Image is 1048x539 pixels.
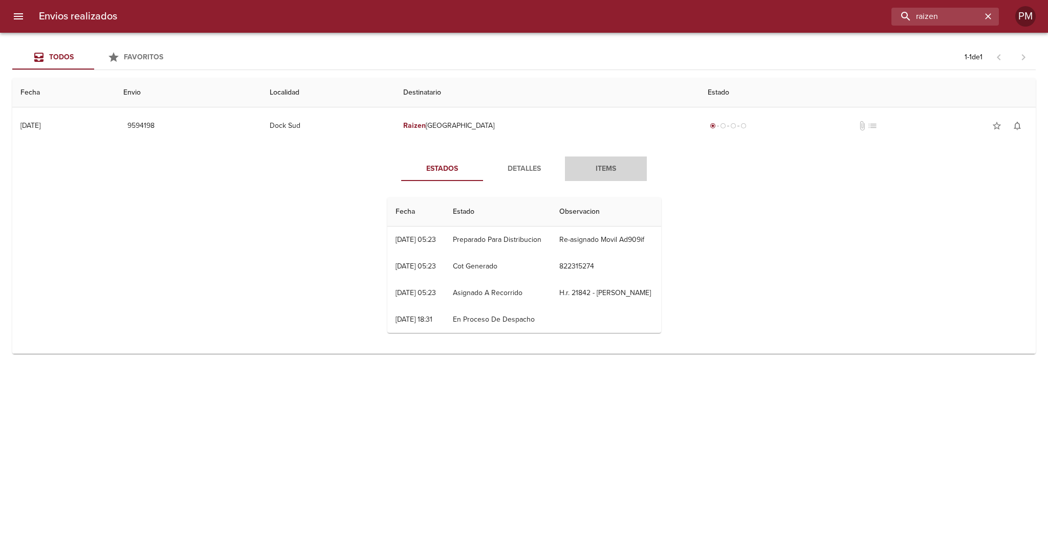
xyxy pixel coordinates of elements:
span: No tiene documentos adjuntos [857,121,867,131]
th: Observacion [551,197,661,227]
span: radio_button_checked [710,123,716,129]
th: Envio [115,78,261,107]
span: radio_button_unchecked [720,123,726,129]
button: Agregar a favoritos [987,116,1007,136]
span: Items [571,163,641,175]
div: Tabs detalle de guia [401,156,647,181]
span: star_border [992,121,1002,131]
table: Tabla de seguimiento [387,197,661,333]
span: Pagina anterior [987,52,1011,62]
th: Estado [700,78,1036,107]
td: [GEOGRAPHIC_DATA] [395,107,699,144]
th: Fecha [387,197,445,227]
div: [DATE] 18:31 [396,315,432,324]
span: notifications_none [1012,121,1022,131]
td: Re-asignado Movil Ad909if [551,227,661,253]
div: [DATE] 05:23 [396,235,436,244]
input: buscar [891,8,981,26]
span: radio_button_unchecked [730,123,736,129]
table: Tabla de envíos del cliente [12,78,1036,354]
span: 9594198 [127,120,155,132]
button: Activar notificaciones [1007,116,1028,136]
div: PM [1015,6,1036,27]
td: Preparado Para Distribucion [445,227,551,253]
div: Tabs Envios [12,45,176,70]
span: Favoritos [124,53,163,61]
td: 822315274 [551,253,661,280]
td: H.r. 21842 - [PERSON_NAME] [551,280,661,306]
td: Dock Sud [261,107,395,144]
em: Raizen [403,121,426,130]
button: menu [6,4,31,29]
span: No tiene pedido asociado [867,121,878,131]
div: [DATE] 05:23 [396,288,436,297]
th: Estado [445,197,551,227]
span: Pagina siguiente [1011,45,1036,70]
span: Detalles [489,163,559,175]
p: 1 - 1 de 1 [965,52,982,62]
th: Destinatario [395,78,699,107]
td: En Proceso De Despacho [445,306,551,333]
div: [DATE] 05:23 [396,262,436,271]
div: Abrir información de usuario [1015,6,1036,27]
th: Localidad [261,78,395,107]
button: 9594198 [123,117,159,136]
span: radio_button_unchecked [740,123,747,129]
td: Cot Generado [445,253,551,280]
h6: Envios realizados [39,8,117,25]
div: Generado [708,121,749,131]
th: Fecha [12,78,115,107]
span: Estados [407,163,477,175]
div: [DATE] [20,121,40,130]
span: Todos [49,53,74,61]
td: Asignado A Recorrido [445,280,551,306]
